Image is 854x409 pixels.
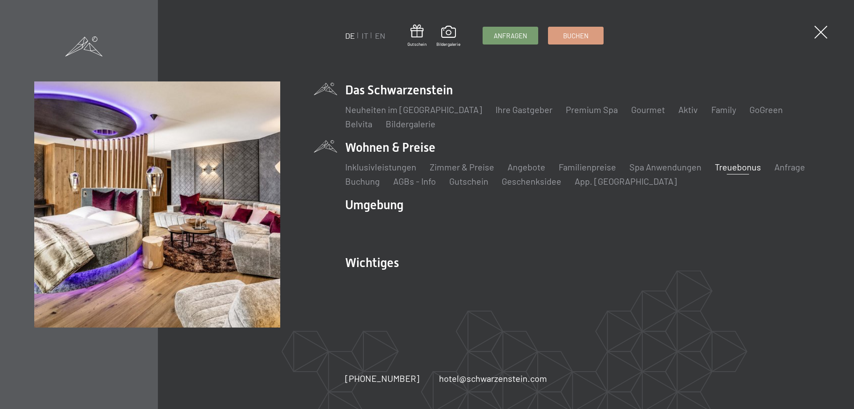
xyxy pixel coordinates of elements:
a: GoGreen [749,104,783,115]
a: Gourmet [631,104,665,115]
a: Treuebonus [715,162,761,172]
a: Aktiv [678,104,698,115]
a: Buchen [548,27,603,44]
a: App. [GEOGRAPHIC_DATA] [575,176,677,186]
span: Gutschein [407,41,427,47]
a: hotel@schwarzenstein.com [439,372,547,385]
a: Familienpreise [559,162,616,172]
a: Bildergalerie [386,118,435,129]
a: Zimmer & Preise [430,162,494,172]
a: EN [375,31,385,40]
span: Buchen [563,31,588,40]
a: Anfrage [774,162,805,172]
a: Bildergalerie [436,26,460,47]
a: DE [345,31,355,40]
a: Family [711,104,736,115]
a: [PHONE_NUMBER] [345,372,419,385]
a: Neuheiten im [GEOGRAPHIC_DATA] [345,104,482,115]
a: Belvita [345,118,372,129]
a: Geschenksidee [502,176,561,186]
a: Spa Anwendungen [629,162,701,172]
span: Anfragen [494,31,527,40]
a: AGBs - Info [393,176,436,186]
a: Buchung [345,176,380,186]
a: Ihre Gastgeber [495,104,552,115]
a: Premium Spa [566,104,618,115]
span: Bildergalerie [436,41,460,47]
a: Angebote [508,162,545,172]
a: IT [362,31,368,40]
span: [PHONE_NUMBER] [345,373,419,384]
a: Anfragen [483,27,538,44]
a: Gutschein [407,24,427,47]
a: Inklusivleistungen [345,162,416,172]
a: Gutschein [449,176,488,186]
